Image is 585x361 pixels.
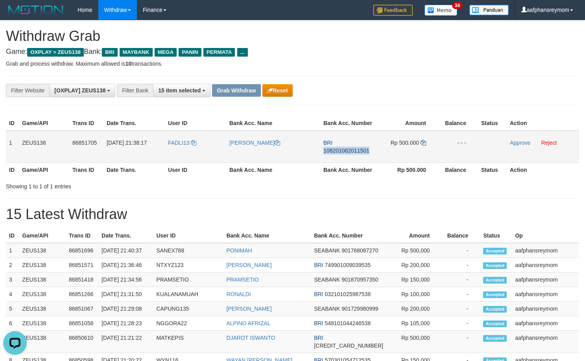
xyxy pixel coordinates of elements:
[69,162,103,177] th: Trans ID
[6,228,19,243] th: ID
[98,316,153,331] td: [DATE] 21:28:23
[168,140,196,146] a: FADLI13
[483,306,507,313] span: Accepted
[6,116,19,131] th: ID
[512,331,579,353] td: aafphansreymom
[6,84,49,97] div: Filter Website
[179,48,201,57] span: PANIN
[6,206,579,222] h1: 15 Latest Withdraw
[19,162,69,177] th: Game/API
[107,140,147,146] span: [DATE] 21:38:17
[226,262,271,268] a: [PERSON_NAME]
[66,243,98,258] td: 86851696
[438,116,478,131] th: Balance
[19,316,66,331] td: ZEUS138
[153,287,223,302] td: KUALANAMUAH
[66,331,98,353] td: 86850610
[237,48,248,57] span: ...
[102,48,117,57] span: BRI
[325,291,371,297] span: Copy 032101025987538 to clipboard
[320,116,378,131] th: Bank Acc. Number
[442,258,480,273] td: -
[66,258,98,273] td: 86851571
[373,5,413,16] img: Feedback.jpg
[386,302,442,316] td: Rp 200,000
[6,258,19,273] td: 2
[510,140,530,146] a: Approve
[117,84,153,97] div: Filter Bank
[541,140,557,146] a: Reject
[442,228,480,243] th: Balance
[203,48,235,57] span: PERMATA
[512,287,579,302] td: aafphansreymom
[483,262,507,269] span: Accepted
[478,116,507,131] th: Status
[512,243,579,258] td: aafphansreymom
[226,276,258,283] a: PRAMSETIO
[480,228,512,243] th: Status
[226,335,275,341] a: DJAROT ISWANTO
[6,162,19,177] th: ID
[512,228,579,243] th: Op
[72,140,97,146] span: 86851705
[69,116,103,131] th: Trans ID
[386,316,442,331] td: Rp 105,000
[341,247,378,254] span: Copy 901768087270 to clipboard
[165,116,226,131] th: User ID
[153,331,223,353] td: MATKEPIS
[386,287,442,302] td: Rp 100,000
[120,48,153,57] span: MAYBANK
[19,228,66,243] th: Game/API
[6,287,19,302] td: 4
[512,273,579,287] td: aafphansreymom
[165,162,226,177] th: User ID
[19,116,69,131] th: Game/API
[6,273,19,287] td: 3
[314,276,340,283] span: SEABANK
[512,258,579,273] td: aafphansreymom
[442,273,480,287] td: -
[314,320,323,326] span: BRI
[153,84,210,97] button: 15 item selected
[19,302,66,316] td: ZEUS138
[98,331,153,353] td: [DATE] 21:21:22
[512,302,579,316] td: aafphansreymom
[512,316,579,331] td: aafphansreymom
[66,228,98,243] th: Trans ID
[66,287,98,302] td: 86851266
[483,248,507,254] span: Accepted
[6,48,579,56] h4: Game: Bank:
[391,140,419,146] span: Rp 500.000
[442,331,480,353] td: -
[98,302,153,316] td: [DATE] 21:29:08
[98,273,153,287] td: [DATE] 21:34:56
[153,302,223,316] td: CAPUNG135
[386,228,442,243] th: Amount
[54,87,105,94] span: [OXPLAY] ZEUS138
[19,131,69,163] td: ZEUS138
[386,273,442,287] td: Rp 150,000
[421,140,426,146] a: Copy 500000 to clipboard
[6,28,579,44] h1: Withdraw Grab
[66,273,98,287] td: 86851418
[483,320,507,327] span: Accepted
[378,116,438,131] th: Amount
[314,247,340,254] span: SEABANK
[3,3,27,27] button: Open LiveChat chat widget
[320,162,378,177] th: Bank Acc. Number
[507,116,579,131] th: Action
[19,258,66,273] td: ZEUS138
[438,131,478,163] td: - - -
[27,48,84,57] span: OXPLAY > ZEUS138
[226,162,320,177] th: Bank Acc. Name
[226,291,251,297] a: RONALDI
[314,306,340,312] span: SEABANK
[442,302,480,316] td: -
[323,147,369,154] span: Copy 108201082011501 to clipboard
[98,243,153,258] td: [DATE] 21:40:37
[153,258,223,273] td: NTXYZ123
[325,262,371,268] span: Copy 749901009039535 to clipboard
[153,316,223,331] td: NGGORA22
[6,179,238,190] div: Showing 1 to 1 of 1 entries
[452,2,463,9] span: 34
